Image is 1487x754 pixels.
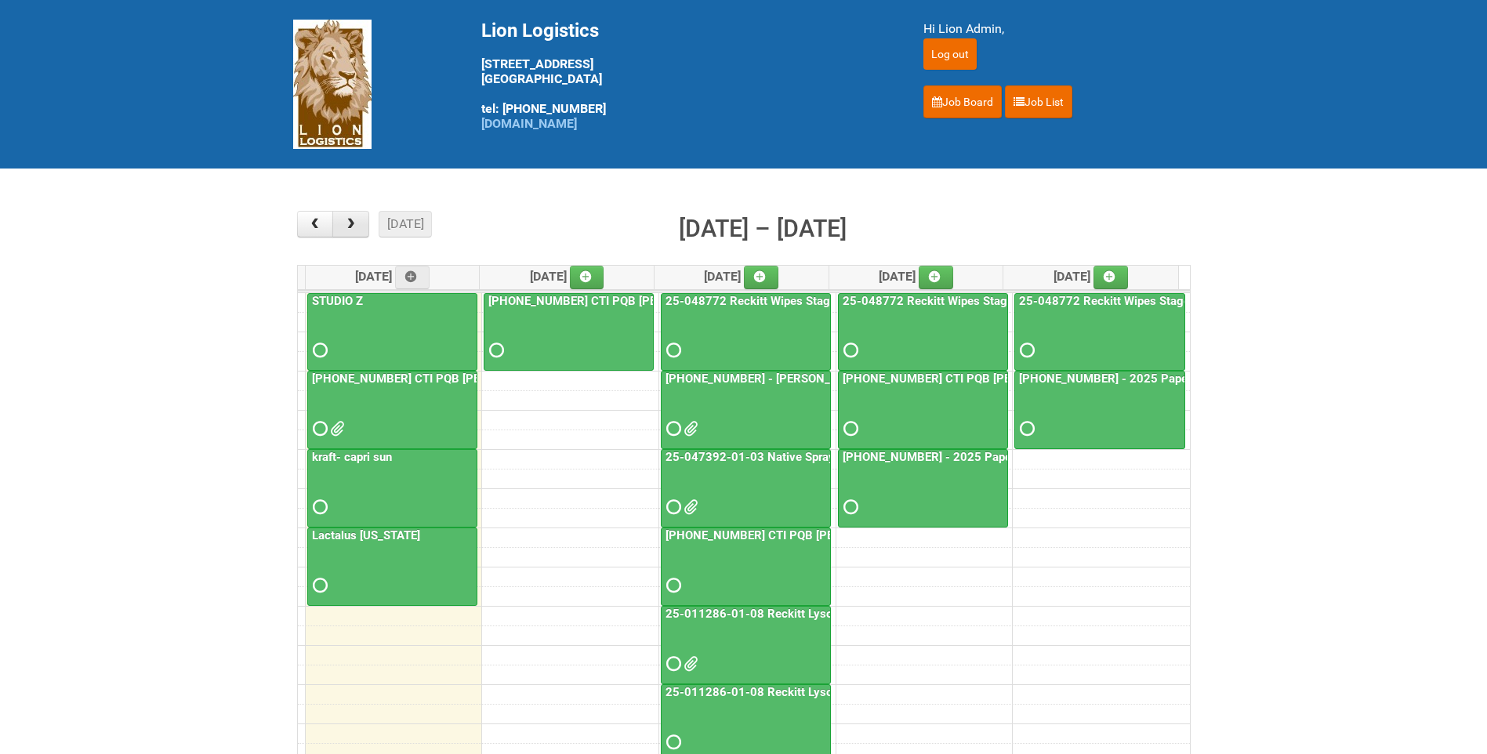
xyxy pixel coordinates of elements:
span: Requested [843,345,854,356]
span: [DATE] [530,269,604,284]
span: 25-061653-01 Kiehl's UFC InnoCPT Mailing Letter-V1.pdf LPF.xlsx JNF.DOC MDN (2).xlsx MDN.xlsx [684,423,695,434]
a: Add an event [919,266,953,289]
a: STUDIO Z [307,293,477,372]
a: [PHONE_NUMBER] CTI PQB [PERSON_NAME] Real US - blinding day [838,371,1008,449]
a: 25-047392-01-03 Native Spray Rapid Response [661,449,831,527]
a: 25-011286-01-08 Reckitt Lysol Laundry Scented [661,606,831,684]
a: kraft- capri sun [307,449,477,527]
span: [DATE] [355,269,430,284]
a: [PHONE_NUMBER] - 2025 Paper Towel Landscape - Packing Day [838,449,1008,527]
a: [PHONE_NUMBER] CTI PQB [PERSON_NAME] Real US - blinding day [484,293,654,372]
span: Requested [489,345,500,356]
h2: [DATE] – [DATE] [679,211,847,247]
a: Add an event [1093,266,1128,289]
a: 25-048772 Reckitt Wipes Stage 4 - blinding/labeling day [662,294,970,308]
a: [PHONE_NUMBER] - 2025 Paper Towel Landscape - Packing Day [1016,372,1365,386]
span: Requested [313,423,324,434]
a: 25-048772 Reckitt Wipes Stage 4 - blinding/labeling day [661,293,831,372]
input: Log out [923,38,977,70]
a: [PHONE_NUMBER] - [PERSON_NAME] UFC CUT US [662,372,938,386]
span: Requested [843,502,854,513]
a: STUDIO Z [309,294,366,308]
a: 25-011286-01-08 Reckitt Lysol Laundry Scented - photos for QC [662,685,1011,699]
span: Requested [313,580,324,591]
a: 25-047392-01-03 Native Spray Rapid Response [662,450,926,464]
span: Requested [666,737,677,748]
a: [DOMAIN_NAME] [481,116,577,131]
a: Job List [1005,85,1072,118]
div: [STREET_ADDRESS] [GEOGRAPHIC_DATA] tel: [PHONE_NUMBER] [481,20,884,131]
a: 25-048772 Reckitt Wipes Stage 4 - blinding/labeling day [1016,294,1324,308]
span: Requested [666,502,677,513]
a: 25-048772 Reckitt Wipes Stage 4 - blinding/labeling day [840,294,1148,308]
span: 25-011286-01-08 Reckitt Lysol Laundry Scented - Lion.xlsx 25-011286-01-08 Reckitt Lysol Laundry S... [684,658,695,669]
img: Lion Logistics [293,20,372,149]
a: [PHONE_NUMBER] CTI PQB [PERSON_NAME] Real US - blinding day [662,528,1028,542]
a: Add an event [395,266,430,289]
span: [DATE] [704,269,778,284]
span: Requested [666,658,677,669]
a: Add an event [744,266,778,289]
a: [PHONE_NUMBER] CTI PQB [PERSON_NAME] Real US - blinding day [307,371,477,449]
span: Requested [666,423,677,434]
a: Add an event [570,266,604,289]
a: [PHONE_NUMBER] - 2025 Paper Towel Landscape - Packing Day [1014,371,1185,449]
a: Lactalus [US_STATE] [309,528,423,542]
span: 25-047392-01-03 - LPF.xlsx 25-047392-01 Native Spray.pdf 25-047392-01-03 JNF.DOC 25-047392-01-03 ... [684,502,695,513]
button: [DATE] [379,211,432,237]
a: Job Board [923,85,1002,118]
span: Requested [313,345,324,356]
a: 25-011286-01-08 Reckitt Lysol Laundry Scented [662,607,929,621]
a: Lion Logistics [293,76,372,91]
span: Front Label KRAFT batch 2 (02.26.26) - code AZ05 use 2nd.docx Front Label KRAFT batch 2 (02.26.26... [330,423,341,434]
a: [PHONE_NUMBER] CTI PQB [PERSON_NAME] Real US - blinding day [485,294,851,308]
a: [PHONE_NUMBER] CTI PQB [PERSON_NAME] Real US - blinding day [661,527,831,606]
span: Requested [666,580,677,591]
a: [PHONE_NUMBER] - [PERSON_NAME] UFC CUT US [661,371,831,449]
a: 25-048772 Reckitt Wipes Stage 4 - blinding/labeling day [1014,293,1185,372]
a: [PHONE_NUMBER] CTI PQB [PERSON_NAME] Real US - blinding day [309,372,675,386]
span: Requested [843,423,854,434]
a: Lactalus [US_STATE] [307,527,477,606]
a: [PHONE_NUMBER] - 2025 Paper Towel Landscape - Packing Day [840,450,1188,464]
span: Lion Logistics [481,20,599,42]
span: Requested [313,502,324,513]
div: Hi Lion Admin, [923,20,1195,38]
a: 25-048772 Reckitt Wipes Stage 4 - blinding/labeling day [838,293,1008,372]
span: Requested [1020,423,1031,434]
span: Requested [1020,345,1031,356]
span: [DATE] [1054,269,1128,284]
a: kraft- capri sun [309,450,395,464]
a: [PHONE_NUMBER] CTI PQB [PERSON_NAME] Real US - blinding day [840,372,1206,386]
span: Requested [666,345,677,356]
span: [DATE] [879,269,953,284]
